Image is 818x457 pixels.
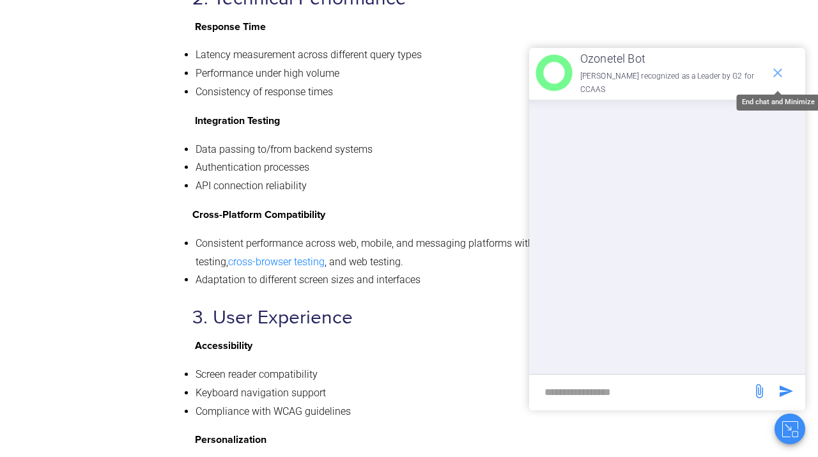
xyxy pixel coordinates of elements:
li: Authentication processes [196,159,621,177]
h3: 3. User Experience [192,306,621,330]
strong: Personalization [195,435,266,445]
span: end chat or minimize [765,60,791,86]
div: new-msg-input [536,381,745,404]
span: send message [773,378,799,404]
strong: Cross-Platform Compatibility [192,210,325,220]
li: Adaptation to different screen sizes and interfaces [196,271,621,290]
li: Consistent performance across web, mobile, and messaging platforms with tools like mobile testing... [196,235,621,272]
img: header [536,54,573,91]
li: Screen reader compatibility [196,366,621,384]
li: Keyboard navigation support [196,384,621,403]
li: Latency measurement across different query types [196,46,621,65]
strong: Integration Testing [195,116,280,126]
strong: Accessibility [195,341,252,351]
strong: Response Time [195,22,266,32]
a: cross-browser testing [228,256,325,268]
li: Data passing to/from backend systems [196,141,621,159]
li: Performance under high volume [196,65,621,83]
button: Close chat [775,414,805,444]
li: Compliance with WCAG guidelines [196,403,621,421]
span: send message [746,378,772,404]
li: API connection reliability [196,177,621,196]
li: Consistency of response times [196,83,621,102]
p: [PERSON_NAME] recognized as a Leader by G2 for CCAAS [580,70,764,97]
p: Ozonetel Bot [580,49,764,69]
